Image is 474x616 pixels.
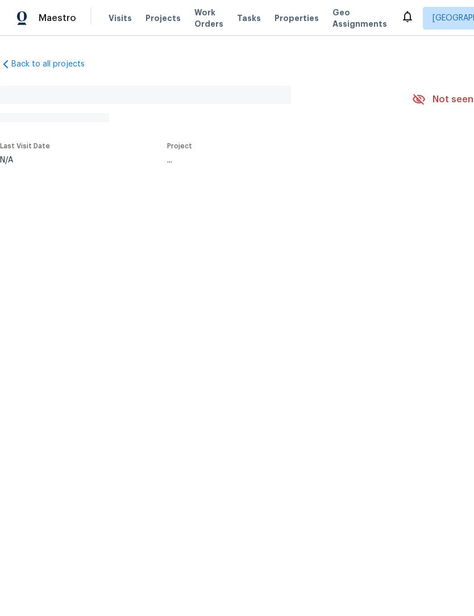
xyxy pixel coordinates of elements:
[194,7,223,30] span: Work Orders
[332,7,387,30] span: Geo Assignments
[167,143,192,149] span: Project
[145,13,181,24] span: Projects
[237,14,261,22] span: Tasks
[167,156,385,164] div: ...
[109,13,132,24] span: Visits
[39,13,76,24] span: Maestro
[275,13,319,24] span: Properties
